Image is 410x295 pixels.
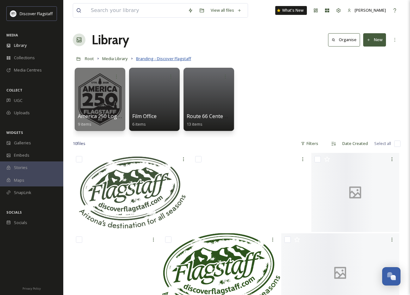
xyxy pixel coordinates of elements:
[6,33,18,37] span: MEDIA
[14,177,24,183] span: Maps
[275,6,307,15] a: What's New
[14,220,27,226] span: Socials
[88,3,185,17] input: Search your library
[132,113,157,127] a: Film Office6 items
[208,4,245,16] a: View all files
[192,153,310,232] img: Discover Flagstaff Logo-white.png
[92,30,129,49] a: Library
[382,267,401,286] button: Open Chat
[78,121,91,127] span: 9 items
[132,113,157,120] span: Film Office
[14,67,42,73] span: Media Centres
[102,56,128,61] span: Media Library
[73,141,85,147] span: 10 file s
[355,7,386,13] span: [PERSON_NAME]
[187,121,202,127] span: 13 items
[73,153,191,232] img: Discover-Flagstaff-Logo-green-web.jpg
[344,4,389,16] a: [PERSON_NAME]
[328,33,360,46] button: Organise
[187,113,235,120] span: Route 66 Centennial
[14,165,28,171] span: Stories
[374,141,391,147] span: Select all
[187,113,235,127] a: Route 66 Centennial13 items
[136,55,191,62] a: Branding - Discover Flagstaff
[6,88,22,92] span: COLLECT
[20,11,53,16] span: Discover Flagstaff
[6,130,23,135] span: WIDGETS
[14,152,29,158] span: Embeds
[22,286,41,291] span: Privacy Policy
[136,56,191,61] span: Branding - Discover Flagstaff
[10,10,16,17] img: Untitled%20design%20(1).png
[132,121,146,127] span: 6 items
[14,42,27,48] span: Library
[6,210,22,215] span: SOCIALS
[85,55,94,62] a: Root
[363,33,386,46] button: New
[14,110,30,116] span: Uploads
[22,284,41,292] a: Privacy Policy
[339,137,371,150] div: Date Created
[78,113,145,127] a: America 250 Logo - Flagstaff9 items
[14,97,22,104] span: UGC
[85,56,94,61] span: Root
[14,55,35,61] span: Collections
[298,137,321,150] div: Filters
[102,55,128,62] a: Media Library
[14,190,31,196] span: SnapLink
[14,140,31,146] span: Galleries
[78,113,145,120] span: America 250 Logo - Flagstaff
